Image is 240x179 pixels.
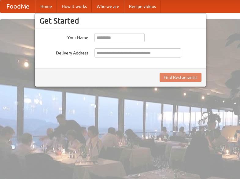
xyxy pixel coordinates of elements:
[0,0,35,13] a: FoodMe
[39,33,88,41] label: Your Name
[124,0,161,13] a: Recipe videos
[160,73,201,82] button: Find Restaurants!
[57,0,92,13] a: How it works
[39,48,88,56] label: Delivery Address
[92,0,124,13] a: Who we are
[35,0,57,13] a: Home
[39,16,201,25] h3: Get Started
